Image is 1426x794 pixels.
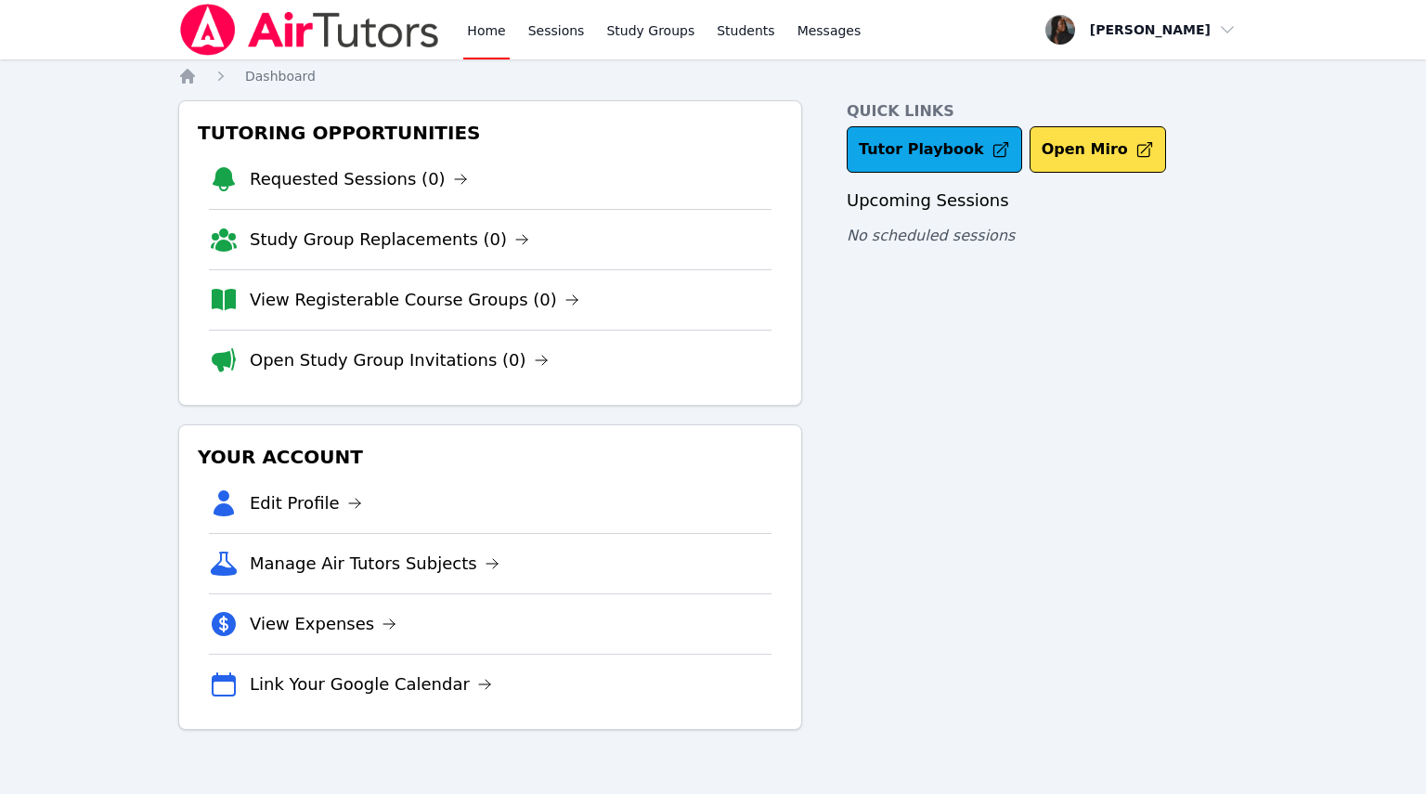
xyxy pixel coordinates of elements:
[1030,126,1166,173] button: Open Miro
[250,166,468,192] a: Requested Sessions (0)
[847,126,1022,173] a: Tutor Playbook
[245,69,316,84] span: Dashboard
[250,611,396,637] a: View Expenses
[797,21,862,40] span: Messages
[847,188,1248,214] h3: Upcoming Sessions
[178,4,441,56] img: Air Tutors
[250,551,499,577] a: Manage Air Tutors Subjects
[250,287,579,313] a: View Registerable Course Groups (0)
[245,67,316,85] a: Dashboard
[847,227,1015,244] span: No scheduled sessions
[847,100,1248,123] h4: Quick Links
[250,490,362,516] a: Edit Profile
[194,116,786,150] h3: Tutoring Opportunities
[250,347,549,373] a: Open Study Group Invitations (0)
[178,67,1248,85] nav: Breadcrumb
[250,671,492,697] a: Link Your Google Calendar
[194,440,786,474] h3: Your Account
[250,227,529,253] a: Study Group Replacements (0)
